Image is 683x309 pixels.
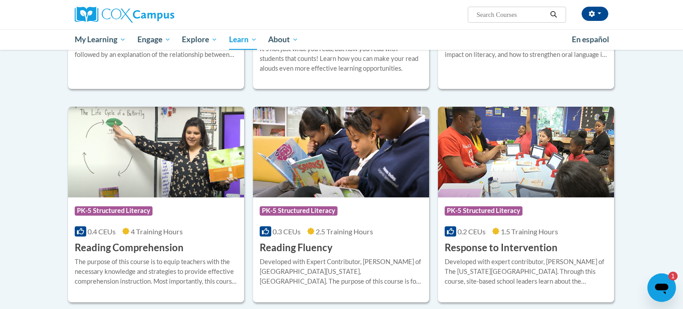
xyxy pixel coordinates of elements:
[438,107,614,197] img: Course Logo
[75,241,184,255] h3: Reading Comprehension
[131,227,183,236] span: 4 Training Hours
[253,107,429,197] img: Course Logo
[263,29,305,50] a: About
[69,29,132,50] a: My Learning
[458,227,486,236] span: 0.2 CEUs
[660,272,678,281] iframe: Number of unread messages
[88,227,116,236] span: 0.4 CEUs
[316,227,373,236] span: 2.5 Training Hours
[260,241,333,255] h3: Reading Fluency
[68,107,244,302] a: Course LogoPK-5 Structured Literacy0.4 CEUs4 Training Hours Reading ComprehensionThe purpose of t...
[260,257,422,286] div: Developed with Expert Contributor, [PERSON_NAME] of [GEOGRAPHIC_DATA][US_STATE], [GEOGRAPHIC_DATA...
[176,29,223,50] a: Explore
[68,107,244,197] img: Course Logo
[229,34,257,45] span: Learn
[75,257,237,286] div: The purpose of this course is to equip teachers with the necessary knowledge and strategies to pr...
[75,7,174,23] img: Cox Campus
[260,206,337,215] span: PK-5 Structured Literacy
[75,7,244,23] a: Cox Campus
[476,9,547,20] input: Search Courses
[582,7,608,21] button: Account Settings
[61,29,622,50] div: Main menu
[75,206,153,215] span: PK-5 Structured Literacy
[253,107,429,302] a: Course LogoPK-5 Structured Literacy0.3 CEUs2.5 Training Hours Reading FluencyDeveloped with Exper...
[445,206,522,215] span: PK-5 Structured Literacy
[501,227,558,236] span: 1.5 Training Hours
[137,34,171,45] span: Engage
[438,107,614,302] a: Course LogoPK-5 Structured Literacy0.2 CEUs1.5 Training Hours Response to InterventionDeveloped w...
[572,35,609,44] span: En español
[273,227,301,236] span: 0.3 CEUs
[268,34,298,45] span: About
[132,29,177,50] a: Engage
[445,241,558,255] h3: Response to Intervention
[260,44,422,73] div: Itʹs not just what you read, but how you read with students that counts! Learn how you can make y...
[566,30,615,49] a: En español
[182,34,217,45] span: Explore
[647,273,676,302] iframe: Button to launch messaging window, 1 unread message
[445,257,607,286] div: Developed with expert contributor, [PERSON_NAME] of The [US_STATE][GEOGRAPHIC_DATA]. Through this...
[547,9,560,20] button: Search
[75,34,126,45] span: My Learning
[223,29,263,50] a: Learn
